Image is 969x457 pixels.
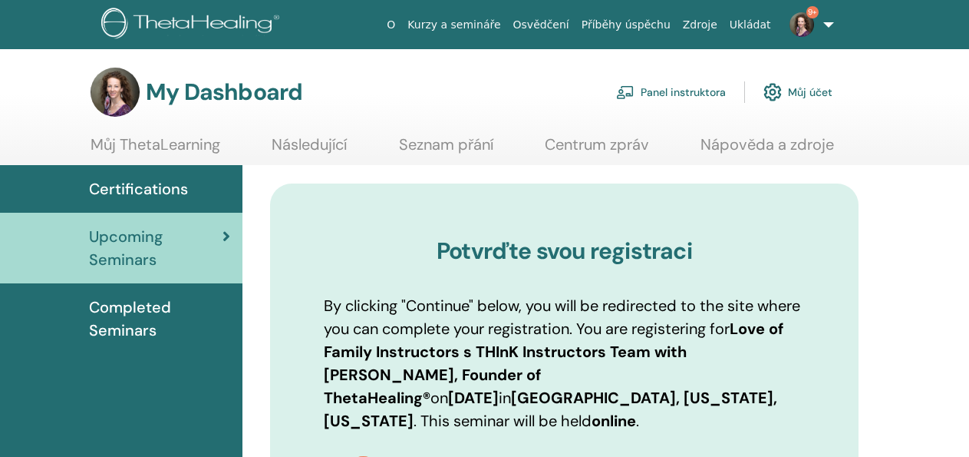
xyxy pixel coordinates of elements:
[723,11,777,39] a: Ukládat
[101,8,285,42] img: logo.png
[89,296,230,342] span: Completed Seminars
[592,411,636,431] b: online
[763,79,782,105] img: cog.svg
[616,85,634,99] img: chalkboard-teacher.svg
[272,135,347,165] a: Následující
[763,75,832,109] a: Můj účet
[806,6,819,18] span: 9+
[399,135,493,165] a: Seznam přání
[616,75,726,109] a: Panel instruktora
[91,135,220,165] a: Můj ThetaLearning
[575,11,677,39] a: Příběhy úspěchu
[507,11,575,39] a: Osvědčení
[789,12,814,37] img: default.jpg
[448,388,499,408] b: [DATE]
[381,11,401,39] a: O
[324,294,805,432] p: By clicking "Continue" below, you will be redirected to the site where you can complete your regi...
[324,388,777,431] b: [GEOGRAPHIC_DATA], [US_STATE], [US_STATE]
[700,135,834,165] a: Nápověda a zdroje
[89,225,222,271] span: Upcoming Seminars
[146,78,302,106] h3: My Dashboard
[324,237,805,265] h3: Potvrďte svou registraci
[545,135,649,165] a: Centrum zpráv
[677,11,723,39] a: Zdroje
[401,11,506,39] a: Kurzy a semináře
[89,177,188,200] span: Certifications
[91,68,140,117] img: default.jpg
